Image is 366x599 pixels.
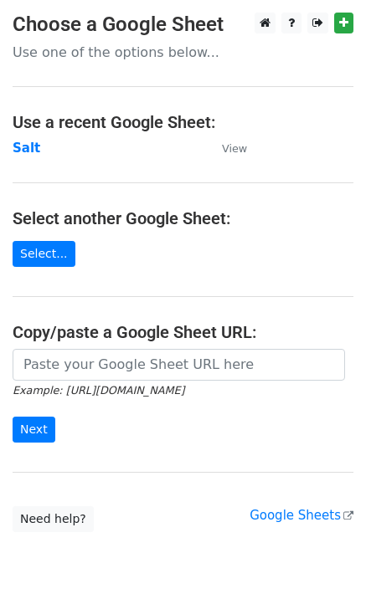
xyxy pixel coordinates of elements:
[13,44,353,61] p: Use one of the options below...
[13,417,55,443] input: Next
[250,508,353,523] a: Google Sheets
[13,322,353,342] h4: Copy/paste a Google Sheet URL:
[13,384,184,397] small: Example: [URL][DOMAIN_NAME]
[13,13,353,37] h3: Choose a Google Sheet
[13,141,40,156] a: Salt
[13,349,345,381] input: Paste your Google Sheet URL here
[13,208,353,228] h4: Select another Google Sheet:
[13,241,75,267] a: Select...
[222,142,247,155] small: View
[13,112,353,132] h4: Use a recent Google Sheet:
[13,506,94,532] a: Need help?
[205,141,247,156] a: View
